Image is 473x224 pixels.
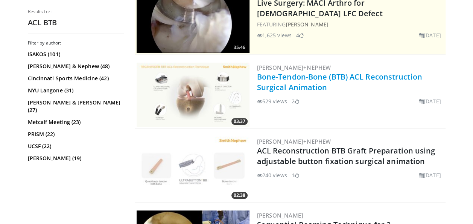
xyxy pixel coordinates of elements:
[28,9,124,15] p: Results for:
[28,40,124,46] h3: Filter by author:
[296,31,304,39] li: 4
[28,130,122,138] a: PRiSM (22)
[292,171,299,179] li: 1
[419,97,441,105] li: [DATE]
[137,63,249,127] img: e09f47a7-872e-47d0-914e-c0acbbe852df.300x170_q85_crop-smart_upscale.jpg
[231,44,248,51] span: 35:46
[419,31,441,39] li: [DATE]
[257,64,331,71] a: [PERSON_NAME]+Nephew
[257,72,422,92] a: Bone-Tendon-Bone (BTB) ACL Reconstruction Surgical Animation
[231,118,248,125] span: 03:37
[28,63,122,70] a: [PERSON_NAME] & Nephew (48)
[292,97,299,105] li: 2
[257,212,303,219] a: [PERSON_NAME]
[28,51,122,58] a: ISAKOS (101)
[419,171,441,179] li: [DATE]
[137,137,249,201] a: 02:38
[28,118,122,126] a: Metcalf Meeting (23)
[28,75,122,82] a: Cincinnati Sports Medicine (42)
[257,97,287,105] li: 529 views
[257,20,444,28] div: FEATURING
[231,192,248,199] span: 02:38
[28,18,124,28] h2: ACL BTB
[257,171,287,179] li: 240 views
[28,99,122,114] a: [PERSON_NAME] & [PERSON_NAME] (27)
[28,155,122,162] a: [PERSON_NAME] (19)
[137,137,249,201] img: d8bd5114-26b7-4e06-bf02-cb71916f2cf1.300x170_q85_crop-smart_upscale.jpg
[28,143,122,150] a: UCSF (22)
[257,138,331,145] a: [PERSON_NAME]+Nephew
[257,31,292,39] li: 1,625 views
[137,63,249,127] a: 03:37
[28,87,122,94] a: NYU Langone (31)
[257,146,435,166] a: ACL Reconstruction BTB Graft Preparation using adjustable button fixation surgical animation
[286,21,328,28] a: [PERSON_NAME]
